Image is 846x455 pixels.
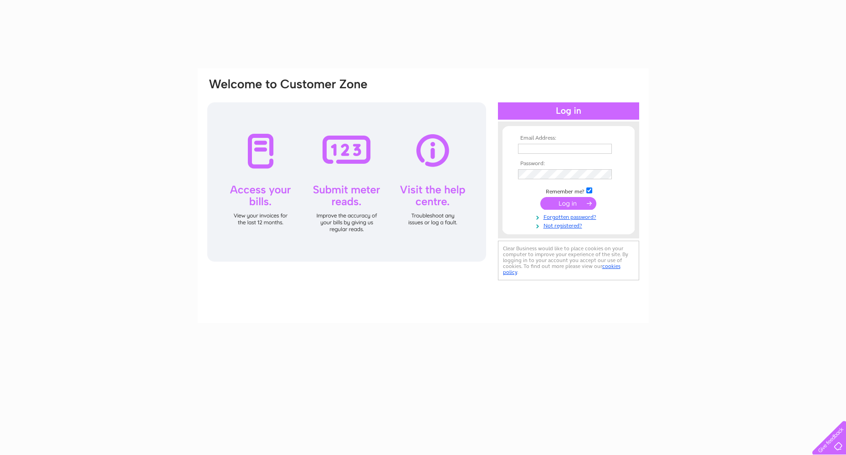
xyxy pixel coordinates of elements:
[516,135,621,142] th: Email Address:
[518,221,621,229] a: Not registered?
[540,197,596,210] input: Submit
[516,161,621,167] th: Password:
[503,263,620,275] a: cookies policy
[518,212,621,221] a: Forgotten password?
[498,241,639,280] div: Clear Business would like to place cookies on your computer to improve your experience of the sit...
[516,186,621,195] td: Remember me?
